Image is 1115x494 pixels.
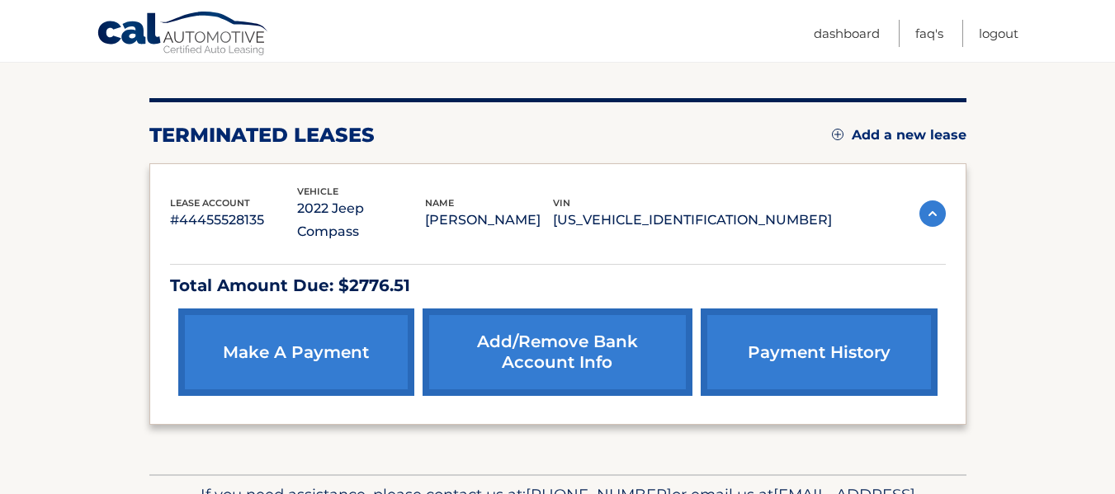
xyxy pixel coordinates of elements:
[423,308,692,396] a: Add/Remove bank account info
[553,209,832,232] p: [US_VEHICLE_IDENTIFICATION_NUMBER]
[178,308,414,396] a: make a payment
[832,127,966,143] a: Add a new lease
[832,129,843,140] img: add.svg
[149,123,375,148] h2: terminated leases
[425,197,454,209] span: name
[170,197,250,209] span: lease account
[701,308,937,396] a: payment history
[915,20,943,47] a: FAQ's
[170,271,946,300] p: Total Amount Due: $2776.51
[553,197,570,209] span: vin
[170,209,298,232] p: #44455528135
[919,200,946,227] img: accordion-active.svg
[425,209,553,232] p: [PERSON_NAME]
[297,186,338,197] span: vehicle
[297,197,425,243] p: 2022 Jeep Compass
[814,20,880,47] a: Dashboard
[97,11,270,59] a: Cal Automotive
[979,20,1018,47] a: Logout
